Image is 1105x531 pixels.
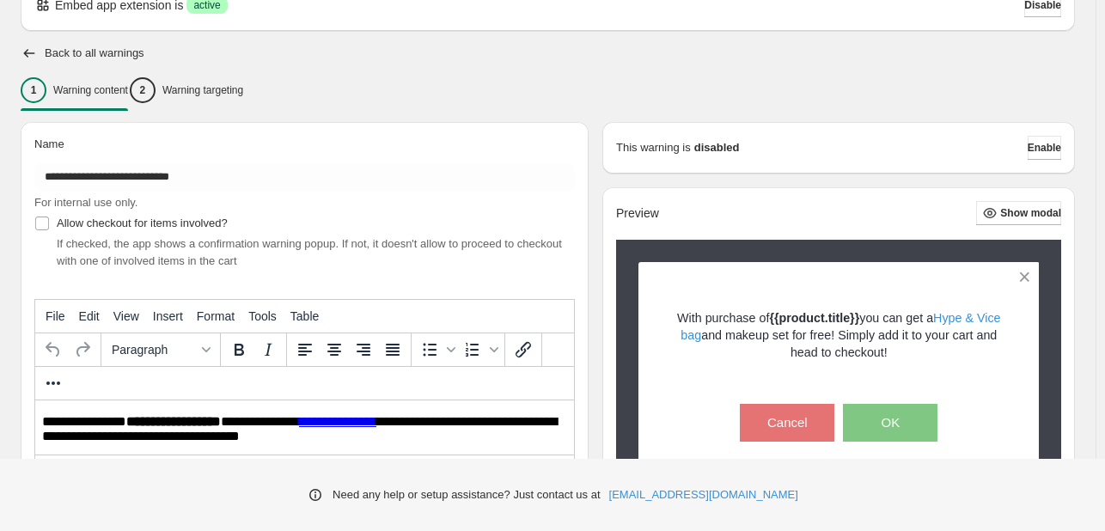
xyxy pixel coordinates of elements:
[130,77,156,103] div: 2
[57,217,228,229] span: Allow checkout for items involved?
[290,309,319,323] span: Table
[34,137,64,150] span: Name
[769,311,859,325] strong: {{product.title}}
[21,72,128,108] button: 1Warning content
[112,343,196,357] span: Paragraph
[458,335,501,364] div: Numbered list
[253,335,283,364] button: Italic
[843,404,937,442] button: OK
[46,309,65,323] span: File
[378,335,407,364] button: Justify
[976,201,1061,225] button: Show modal
[45,46,144,60] h2: Back to all warnings
[668,309,1010,361] p: With purchase of you can get a and makeup set for free! Simply add it to your cart and head to ch...
[349,335,378,364] button: Align right
[681,311,1000,342] a: Hype & Vice bag
[290,335,320,364] button: Align left
[1028,136,1061,160] button: Enable
[153,309,183,323] span: Insert
[1028,141,1061,155] span: Enable
[7,14,532,74] body: Rich Text Area. Press ALT-0 for help.
[559,455,574,470] div: Resize
[197,309,235,323] span: Format
[105,335,217,364] button: Formats
[694,139,740,156] strong: disabled
[415,335,458,364] div: Bullet list
[1000,206,1061,220] span: Show modal
[509,335,538,364] button: Insert/edit link
[740,404,834,442] button: Cancel
[224,335,253,364] button: Bold
[248,309,277,323] span: Tools
[68,335,97,364] button: Redo
[34,196,137,209] span: For internal use only.
[21,77,46,103] div: 1
[57,237,562,267] span: If checked, the app shows a confirmation warning popup. If not, it doesn't allow to proceed to ch...
[79,309,100,323] span: Edit
[53,83,128,97] p: Warning content
[39,335,68,364] button: Undo
[320,335,349,364] button: Align center
[616,139,691,156] p: This warning is
[113,309,139,323] span: View
[464,457,560,469] a: Powered by Tiny
[609,486,798,504] a: [EMAIL_ADDRESS][DOMAIN_NAME]
[39,369,68,398] button: More...
[616,206,659,221] h2: Preview
[35,400,574,455] iframe: Rich Text Area
[42,457,49,469] div: p
[162,83,243,97] p: Warning targeting
[130,72,243,108] button: 2Warning targeting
